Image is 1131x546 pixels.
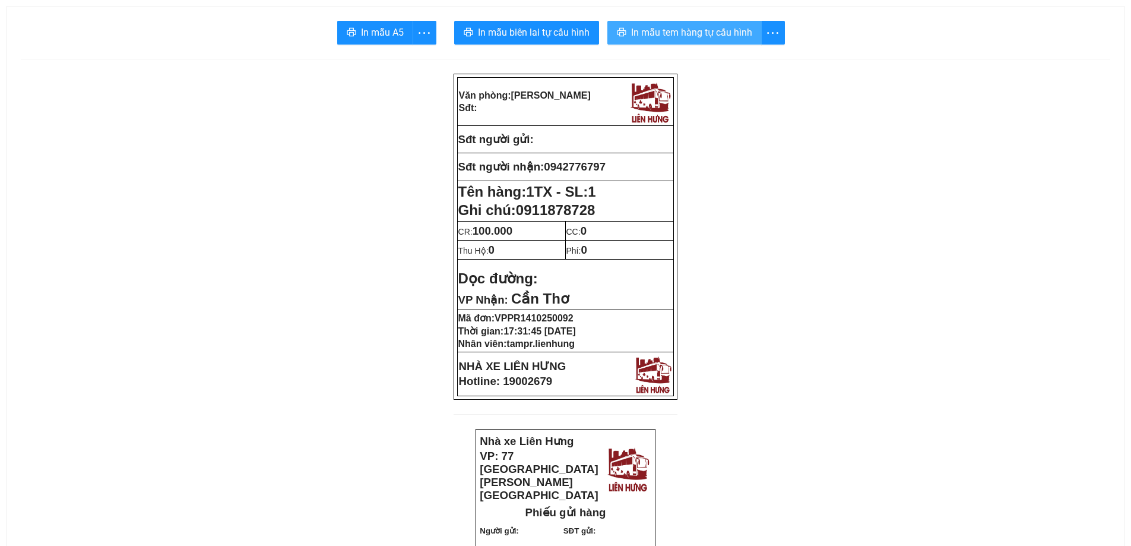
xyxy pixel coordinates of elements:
[516,202,595,218] span: 0911878728
[489,244,495,256] span: 0
[631,25,752,40] span: In mẫu tem hàng tự cấu hình
[566,227,587,236] span: CC:
[458,313,574,323] strong: Mã đơn:
[511,90,591,100] span: [PERSON_NAME]
[503,326,576,336] span: 17:31:45 [DATE]
[458,227,513,236] span: CR:
[459,375,553,387] strong: Hotline: 19002679
[761,21,785,45] button: more
[604,444,651,493] img: logo
[581,244,587,256] span: 0
[459,360,566,373] strong: NHÀ XE LIÊN HƯNG
[544,160,606,173] span: 0942776797
[588,184,595,200] span: 1
[480,526,518,535] strong: Người gửi:
[459,90,591,100] strong: Văn phòng:
[480,435,574,447] strong: Nhà xe Liên Hưng
[458,326,576,336] strong: Thời gian:
[581,225,587,237] span: 0
[458,339,575,349] strong: Nhân viên:
[458,133,534,146] strong: Sđt người gửi:
[454,21,599,45] button: printerIn mẫu biên lai tự cấu hình
[413,21,436,45] button: more
[563,526,596,535] strong: SĐT gửi:
[458,293,508,306] span: VP Nhận:
[511,291,569,307] span: Cần Thơ
[413,26,436,40] span: more
[617,27,626,39] span: printer
[495,313,574,323] span: VPPR1410250092
[458,202,595,218] span: Ghi chú:
[473,225,512,237] span: 100.000
[458,184,596,200] strong: Tên hàng:
[506,339,575,349] span: tampr.lienhung
[458,246,495,255] span: Thu Hộ:
[459,103,477,113] strong: Sđt:
[566,246,587,255] span: Phí:
[478,25,590,40] span: In mẫu biên lai tự cấu hình
[762,26,784,40] span: more
[526,184,595,200] span: 1TX - SL:
[607,21,762,45] button: printerIn mẫu tem hàng tự cấu hình
[628,79,673,124] img: logo
[458,160,544,173] strong: Sđt người nhận:
[361,25,404,40] span: In mẫu A5
[632,354,673,394] img: logo
[337,21,413,45] button: printerIn mẫu A5
[525,506,606,519] strong: Phiếu gửi hàng
[464,27,473,39] span: printer
[480,450,598,501] strong: VP: 77 [GEOGRAPHIC_DATA][PERSON_NAME][GEOGRAPHIC_DATA]
[347,27,356,39] span: printer
[458,270,538,286] strong: Dọc đường:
